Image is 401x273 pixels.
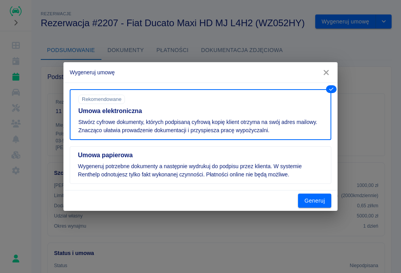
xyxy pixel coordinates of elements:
[78,107,323,115] h5: Umowa elektroniczna
[70,89,331,140] button: Umowa elektronicznaRekomendowaneStwórz cyfrowe dokumenty, których podpisaną cyfrową kopię klient ...
[63,62,338,83] h2: Wygeneruj umowę
[78,118,323,135] p: Stwórz cyfrowe dokumenty, których podpisaną cyfrową kopię klient otrzyma na swój adres mailowy. Z...
[78,162,323,179] p: Wygeneruj potrzebne dokumenty a następnie wydrukuj do podpisu przez klienta. W systemie Renthelp ...
[298,194,331,208] button: Generuj
[79,96,125,102] span: Rekomendowane
[78,151,323,159] h5: Umowa papierowa
[70,146,331,184] button: Umowa papierowaWygeneruj potrzebne dokumenty a następnie wydrukuj do podpisu przez klienta. W sys...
